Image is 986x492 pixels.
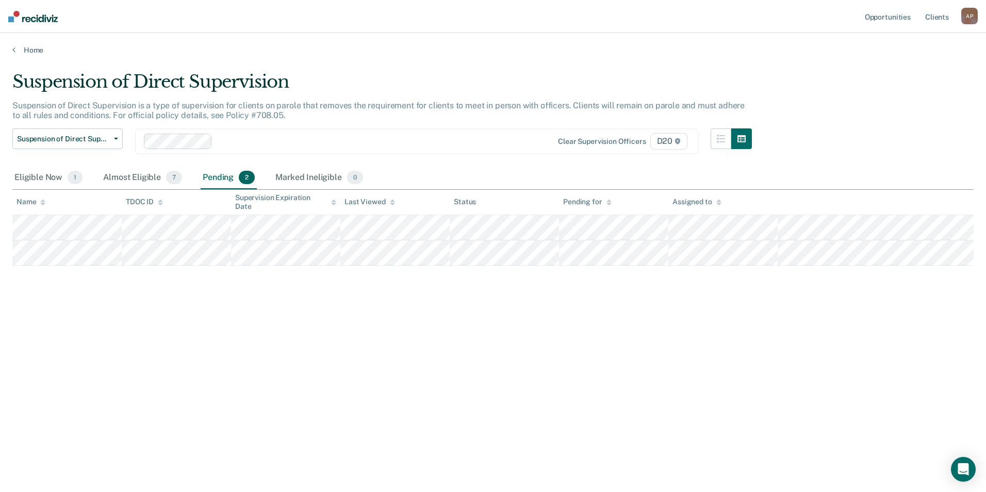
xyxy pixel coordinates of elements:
[344,198,395,206] div: Last Viewed
[563,198,611,206] div: Pending for
[951,457,976,482] div: Open Intercom Messenger
[650,133,687,150] span: D20
[12,45,974,55] a: Home
[8,11,58,22] img: Recidiviz
[961,8,978,24] div: A P
[12,167,85,189] div: Eligible Now1
[672,198,721,206] div: Assigned to
[17,135,110,143] span: Suspension of Direct Supervision
[68,171,83,184] span: 1
[239,171,255,184] span: 2
[201,167,257,189] div: Pending2
[273,167,365,189] div: Marked Ineligible0
[17,198,45,206] div: Name
[166,171,182,184] span: 7
[454,198,476,206] div: Status
[235,193,336,211] div: Supervision Expiration Date
[12,71,752,101] div: Suspension of Direct Supervision
[12,101,745,120] p: Suspension of Direct Supervision is a type of supervision for clients on parole that removes the ...
[558,137,646,146] div: Clear supervision officers
[347,171,363,184] span: 0
[961,8,978,24] button: AP
[12,128,123,149] button: Suspension of Direct Supervision
[101,167,184,189] div: Almost Eligible7
[126,198,163,206] div: TDOC ID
